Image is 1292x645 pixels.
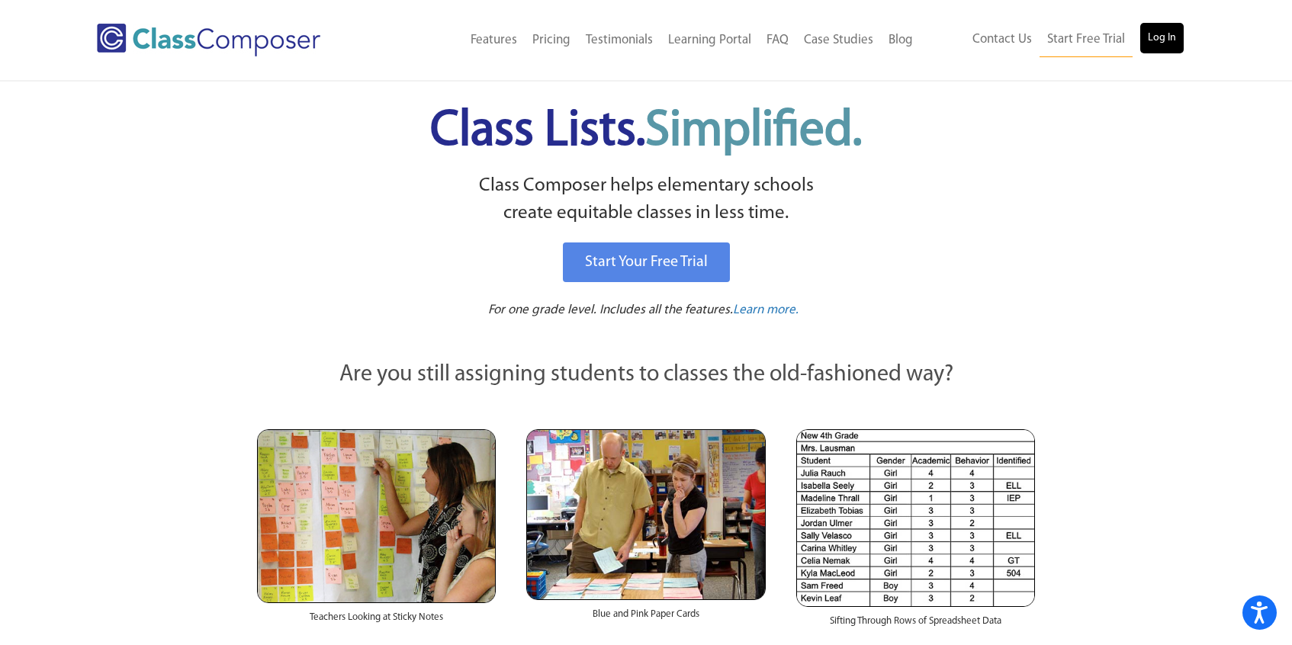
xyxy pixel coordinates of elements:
[257,358,1035,392] p: Are you still assigning students to classes the old-fashioned way?
[1140,23,1184,53] a: Log In
[526,600,765,637] div: Blue and Pink Paper Cards
[526,429,765,599] img: Blue and Pink Paper Cards
[257,603,496,640] div: Teachers Looking at Sticky Notes
[488,303,733,316] span: For one grade level. Includes all the features.
[1040,23,1133,57] a: Start Free Trial
[585,255,708,270] span: Start Your Free Trial
[525,24,578,57] a: Pricing
[881,24,921,57] a: Blog
[965,23,1040,56] a: Contact Us
[733,301,799,320] a: Learn more.
[578,24,660,57] a: Testimonials
[97,24,320,56] img: Class Composer
[257,429,496,603] img: Teachers Looking at Sticky Notes
[430,107,862,156] span: Class Lists.
[796,429,1035,607] img: Spreadsheets
[759,24,796,57] a: FAQ
[383,24,921,57] nav: Header Menu
[796,24,881,57] a: Case Studies
[563,242,730,282] a: Start Your Free Trial
[921,23,1184,57] nav: Header Menu
[463,24,525,57] a: Features
[733,303,799,316] span: Learn more.
[255,172,1037,228] p: Class Composer helps elementary schools create equitable classes in less time.
[645,107,862,156] span: Simplified.
[660,24,759,57] a: Learning Portal
[796,607,1035,643] div: Sifting Through Rows of Spreadsheet Data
